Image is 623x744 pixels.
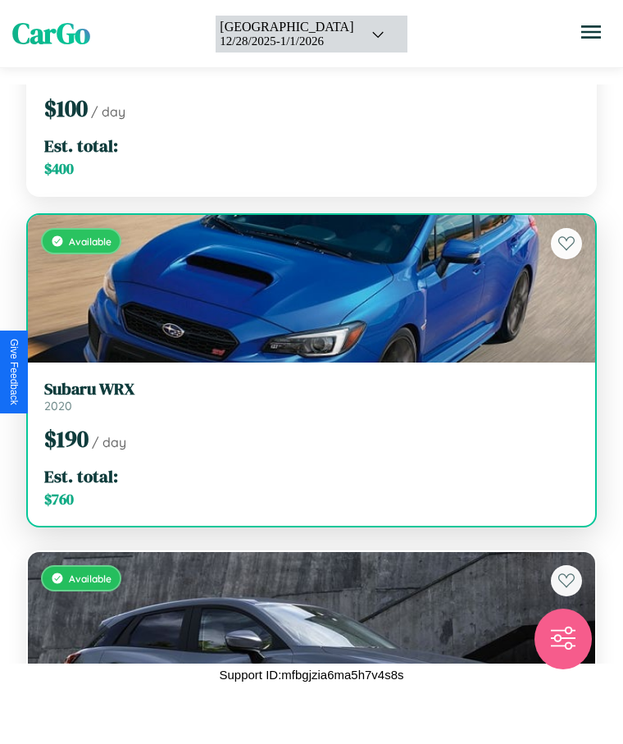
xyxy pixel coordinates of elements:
a: Subaru WRX2020 [44,379,579,413]
span: / day [92,434,126,450]
span: $ 190 [44,423,89,454]
span: 2020 [44,399,72,413]
h3: Subaru WRX [44,379,579,399]
span: Est. total: [44,464,118,488]
div: Give Feedback [8,339,20,405]
span: CarGo [12,14,90,53]
span: Available [69,235,111,248]
div: 12 / 28 / 2025 - 1 / 1 / 2026 [220,34,353,48]
span: Available [69,573,111,585]
span: Est. total: [44,134,118,157]
span: / day [91,103,125,120]
span: $ 400 [44,159,74,179]
span: $ 760 [44,490,74,509]
span: $ 100 [44,93,88,124]
div: [GEOGRAPHIC_DATA] [220,20,353,34]
p: Support ID: mfbgjzia6ma5h7v4s8s [219,664,403,686]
